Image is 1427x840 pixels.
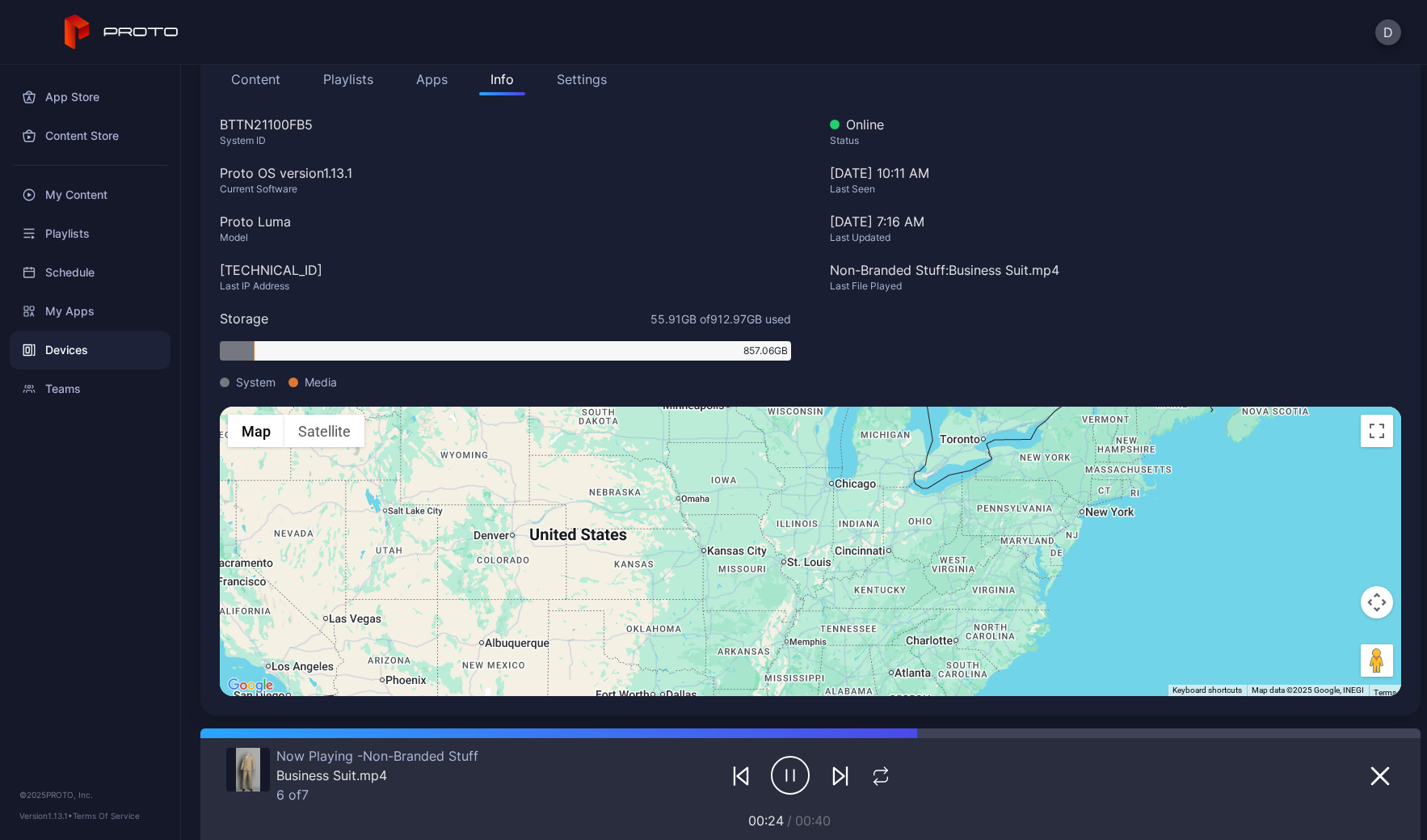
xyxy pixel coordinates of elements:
button: Content [220,63,292,95]
button: Drag Pegman onto the map to open Street View [1361,644,1393,677]
div: Settings [557,70,607,89]
div: Non-Branded Stuff: Business Suit.mp4 [830,260,1401,280]
span: Media [305,374,337,390]
span: / [787,813,792,829]
div: Storage [220,309,268,328]
a: My Content [10,175,170,214]
div: Proto OS version 1.13.1 [220,163,791,183]
div: Last File Played [830,280,1401,293]
div: [TECHNICAL_ID] [220,260,791,280]
button: Apps [405,63,459,95]
span: 857.06 GB [743,344,788,358]
div: Last Updated [830,231,1401,244]
a: My Apps [10,292,170,331]
button: Keyboard shortcuts [1172,685,1242,696]
button: Show street map [228,415,284,447]
span: Version 1.13.1 • [19,811,73,821]
a: Playlists [10,214,170,253]
button: Playlists [312,63,385,95]
span: 00:24 [748,813,784,829]
a: Teams [10,369,170,408]
button: Show satellite imagery [284,415,364,447]
a: Devices [10,331,170,369]
div: Last Seen [830,183,1401,196]
div: Proto Luma [220,212,791,231]
div: Current Software [220,183,791,196]
a: Terms Of Service [73,811,140,821]
span: Non-Branded Stuff [357,748,478,764]
div: Last IP Address [220,280,791,293]
span: Map data ©2025 Google, INEGI [1252,686,1364,694]
button: D [1375,19,1401,45]
div: Online [830,115,1401,134]
button: Info [479,63,525,95]
button: Settings [545,63,618,95]
span: System [236,374,276,390]
a: Terms (opens in new tab) [1374,688,1396,697]
div: Business Suit.mp4 [276,767,478,783]
a: Open this area in Google Maps (opens a new window) [224,675,277,696]
a: App Store [10,78,170,116]
img: Google [224,675,277,696]
div: System ID [220,134,791,147]
div: [DATE] 10:11 AM [830,163,1401,212]
a: Content Store [10,116,170,155]
div: © 2025 PROTO, Inc. [19,788,161,801]
div: Model [220,231,791,244]
div: [DATE] 7:16 AM [830,212,1401,231]
div: BTTN21100FB5 [220,115,791,134]
div: Info [490,70,514,89]
span: 00:40 [795,813,831,829]
button: Map camera controls [1361,586,1393,618]
div: Status [830,134,1401,147]
a: Schedule [10,253,170,292]
button: Toggle fullscreen view [1361,415,1393,447]
span: 55.91 GB of 912.97 GB used [650,310,791,327]
div: Now Playing [276,748,478,764]
div: 6 of 7 [276,787,478,803]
